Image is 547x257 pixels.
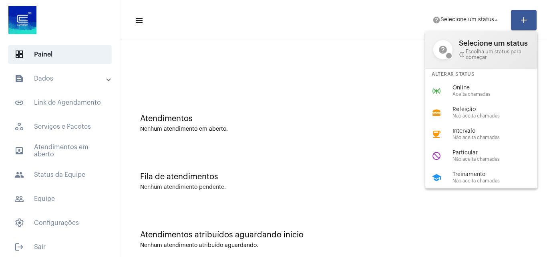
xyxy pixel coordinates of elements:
mat-icon: lunch_dining [432,108,441,117]
span: Escolha um status para começar [459,49,529,60]
span: Não aceita chamadas [452,135,544,140]
span: Selecione um status [459,39,529,47]
mat-icon: do_not_disturb [432,151,441,161]
mat-icon: coffee [432,130,441,139]
span: Aceita chamadas [452,92,544,97]
span: Não aceita chamadas [452,178,544,184]
mat-icon: online_prediction [432,86,441,96]
span: Não aceita chamadas [452,157,544,162]
span: Intervalo [452,128,544,134]
span: Online [452,85,544,91]
div: Alterar Status [425,69,537,80]
span: Não aceita chamadas [452,113,544,119]
mat-icon: school [432,173,441,182]
mat-icon: info_outline [459,51,464,58]
mat-icon: help [433,40,452,59]
span: Particular [452,150,544,156]
span: Refeição [452,107,544,113]
span: Treinamento [452,172,544,178]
